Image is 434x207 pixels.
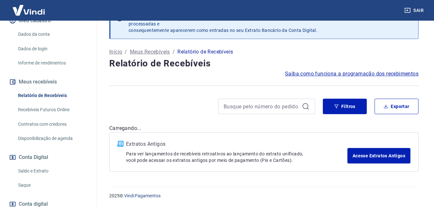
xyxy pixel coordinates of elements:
a: Contratos com credores [16,118,89,131]
a: Início [109,48,122,56]
a: Disponibilização de agenda [16,132,89,145]
button: Filtros [323,99,367,114]
p: 2025 © [109,192,418,199]
p: Carregando... [109,124,418,132]
button: Meus recebíveis [8,75,89,89]
button: Conta Digital [8,150,89,164]
a: Relatório de Recebíveis [16,89,89,102]
img: ícone [117,141,123,147]
img: Vindi [8,0,50,20]
input: Busque pelo número do pedido [224,102,299,111]
a: Informe de rendimentos [16,56,89,70]
button: Sair [403,5,426,16]
a: Saiba como funciona a programação dos recebimentos [285,70,418,78]
a: Recebíveis Futuros Online [16,103,89,116]
a: Dados de login [16,42,89,55]
button: Meu cadastro [8,14,89,28]
p: / [125,48,127,56]
a: Vindi Pagamentos [124,193,161,198]
button: Exportar [375,99,418,114]
p: Extratos Antigos [126,140,347,148]
a: Meus Recebíveis [130,48,170,56]
a: Saldo e Extrato [16,164,89,178]
p: Para ver lançamentos de recebíveis retroativos ao lançamento do extrato unificado, você pode aces... [126,151,347,163]
p: Relatório de Recebíveis [177,48,233,56]
p: / [173,48,175,56]
a: Saque [16,179,89,192]
a: Acesse Extratos Antigos [347,148,410,163]
h4: Relatório de Recebíveis [109,57,418,70]
p: Após o envio das liquidações aparecerem no Relatório de Recebíveis, elas podem demorar algumas ho... [129,14,403,34]
a: Dados da conta [16,28,89,41]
